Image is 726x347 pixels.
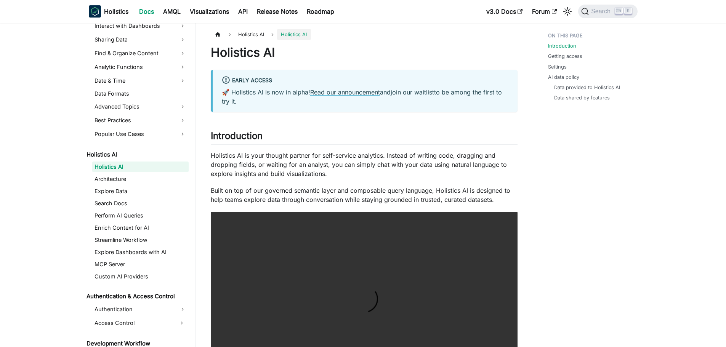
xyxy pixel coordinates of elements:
[81,23,196,347] nav: Docs sidebar
[554,84,620,91] a: Data provided to Holistics AI
[234,29,268,40] span: Holistics AI
[135,5,159,18] a: Docs
[92,20,189,32] a: Interact with Dashboards
[92,162,189,172] a: Holistics AI
[92,47,189,59] a: Find & Organize Content
[624,8,632,14] kbd: K
[89,5,128,18] a: HolisticsHolistics
[277,29,311,40] span: Holistics AI
[92,247,189,257] a: Explore Dashboards with AI
[92,34,189,46] a: Sharing Data
[211,45,518,60] h1: Holistics AI
[92,101,189,113] a: Advanced Topics
[554,94,610,101] a: Data shared by features
[302,5,339,18] a: Roadmap
[211,130,518,145] h2: Introduction
[84,291,189,302] a: Authentication & Access Control
[92,61,189,73] a: Analytic Functions
[92,198,189,209] a: Search Docs
[252,5,302,18] a: Release Notes
[92,186,189,197] a: Explore Data
[548,53,582,60] a: Getting access
[211,29,518,40] nav: Breadcrumbs
[185,5,234,18] a: Visualizations
[92,317,175,329] a: Access Control
[527,5,561,18] a: Forum
[92,222,189,233] a: Enrich Context for AI
[104,7,128,16] b: Holistics
[578,5,637,18] button: Search (Ctrl+K)
[92,271,189,282] a: Custom AI Providers
[84,149,189,160] a: Holistics AI
[589,8,615,15] span: Search
[548,42,576,50] a: Introduction
[482,5,527,18] a: v3.0 Docs
[391,88,434,96] a: join our waitlist
[211,29,225,40] a: Home page
[222,76,508,86] div: Early Access
[175,317,189,329] button: Expand sidebar category 'Access Control'
[92,259,189,270] a: MCP Server
[92,235,189,245] a: Streamline Workflow
[548,63,567,70] a: Settings
[92,75,189,87] a: Date & Time
[310,88,380,96] a: Read our announcement
[234,5,252,18] a: API
[92,128,189,140] a: Popular Use Cases
[92,174,189,184] a: Architecture
[211,151,518,178] p: Holistics AI is your thought partner for self-service analytics. Instead of writing code, draggin...
[211,186,518,204] p: Built on top of our governed semantic layer and composable query language, Holistics AI is design...
[548,74,579,81] a: AI data policy
[159,5,185,18] a: AMQL
[92,114,189,126] a: Best Practices
[92,303,189,315] a: Authentication
[222,88,508,106] p: 🚀 Holistics AI is now in alpha! and to be among the first to try it.
[89,5,101,18] img: Holistics
[561,5,574,18] button: Switch between dark and light mode (currently light mode)
[92,88,189,99] a: Data Formats
[92,210,189,221] a: Perform AI Queries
